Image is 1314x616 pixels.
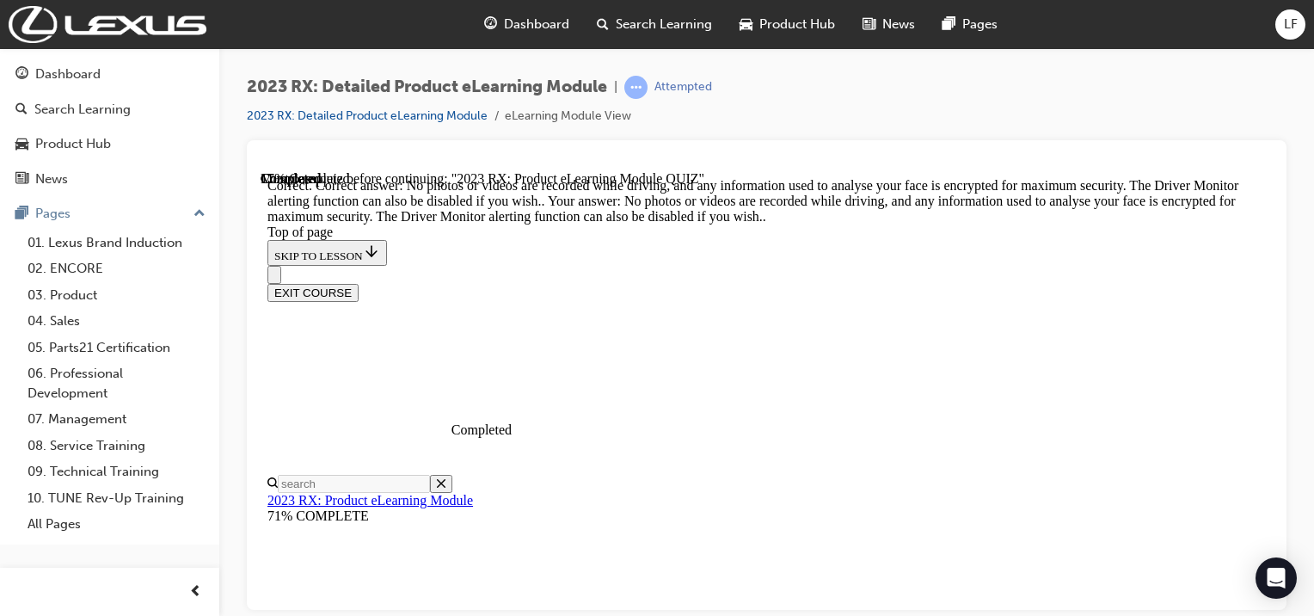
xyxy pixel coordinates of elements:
[191,251,217,267] div: Completed
[504,15,569,34] span: Dashboard
[470,7,583,42] a: guage-iconDashboard
[15,206,28,222] span: pages-icon
[193,203,206,225] span: up-icon
[247,108,488,123] a: 2023 RX: Detailed Product eLearning Module
[35,134,111,154] div: Product Hub
[7,69,126,95] button: SKIP TO LESSON
[15,102,28,118] span: search-icon
[849,7,929,42] a: news-iconNews
[247,77,607,97] span: 2023 RX: Detailed Product eLearning Module
[7,53,1005,69] div: Top of page
[1275,9,1305,40] button: LF
[614,77,617,97] span: |
[759,15,835,34] span: Product Hub
[624,76,648,99] span: learningRecordVerb_ATTEMPT-icon
[14,78,120,91] span: SKIP TO LESSON
[943,14,955,35] span: pages-icon
[15,172,28,188] span: news-icon
[169,304,192,322] button: Close search menu
[7,113,98,131] button: EXIT COURSE
[21,256,212,282] a: 02. ENCORE
[9,6,206,43] img: Trak
[189,582,202,603] span: prev-icon
[616,15,712,34] span: Search Learning
[583,7,726,42] a: search-iconSearch Learning
[21,360,212,406] a: 06. Professional Development
[21,485,212,512] a: 10. TUNE Rev-Up Training
[962,15,998,34] span: Pages
[7,322,212,336] a: 2023 RX: Product eLearning Module
[7,7,1005,53] div: Correct. Correct answer: No photos or videos are recorded while driving, and any information used...
[7,95,21,113] button: Close navigation menu
[654,79,712,95] div: Attempted
[7,337,1005,353] div: 71% COMPLETE
[882,15,915,34] span: News
[505,107,631,126] li: eLearning Module View
[21,308,212,335] a: 04. Sales
[7,198,212,230] button: Pages
[15,67,28,83] span: guage-icon
[34,100,131,120] div: Search Learning
[7,59,212,90] a: Dashboard
[863,14,875,35] span: news-icon
[21,511,212,538] a: All Pages
[21,335,212,361] a: 05. Parts21 Certification
[7,163,212,195] a: News
[17,304,169,322] input: Search
[1256,557,1297,599] div: Open Intercom Messenger
[35,169,68,189] div: News
[35,204,71,224] div: Pages
[740,14,752,35] span: car-icon
[7,55,212,198] button: DashboardSearch LearningProduct HubNews
[35,65,101,84] div: Dashboard
[21,230,212,256] a: 01. Lexus Brand Induction
[7,94,212,126] a: Search Learning
[1284,15,1298,34] span: LF
[484,14,497,35] span: guage-icon
[726,7,849,42] a: car-iconProduct Hub
[15,137,28,152] span: car-icon
[929,7,1011,42] a: pages-iconPages
[21,406,212,433] a: 07. Management
[21,282,212,309] a: 03. Product
[597,14,609,35] span: search-icon
[21,459,212,485] a: 09. Technical Training
[21,433,212,459] a: 08. Service Training
[7,128,212,160] a: Product Hub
